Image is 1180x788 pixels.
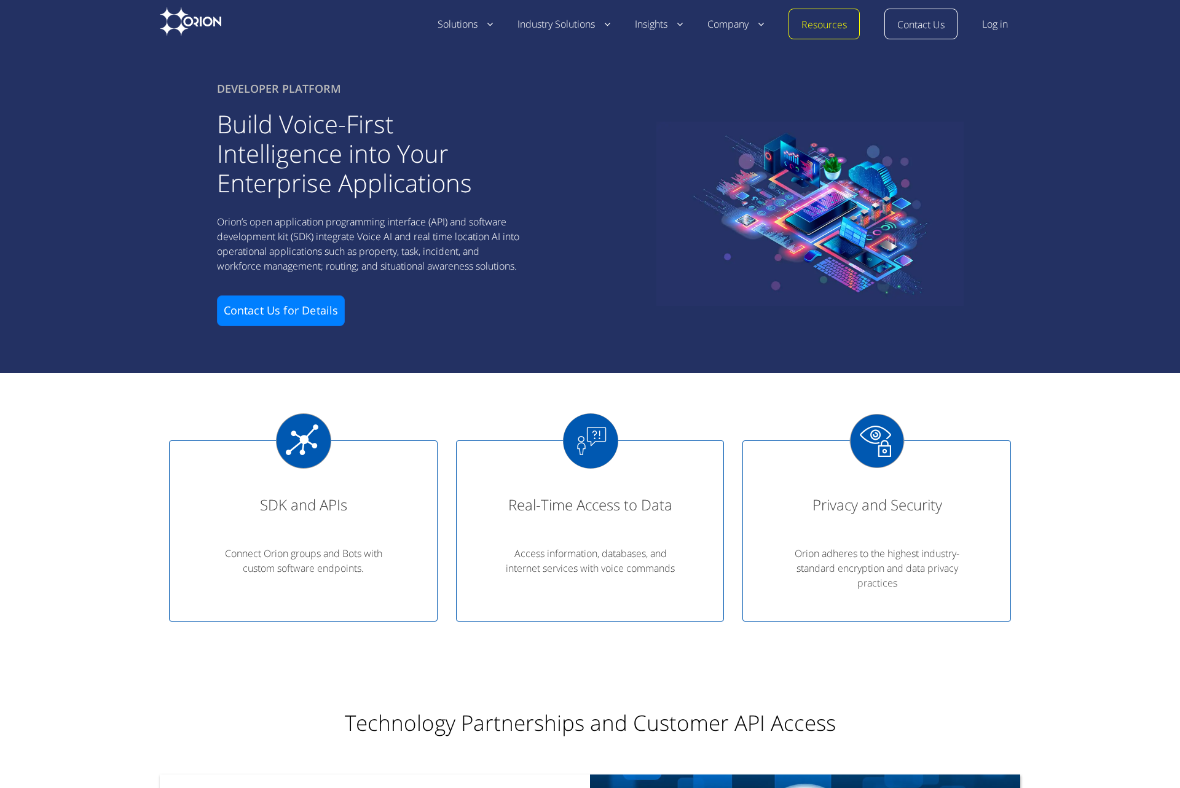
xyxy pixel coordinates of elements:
a: Company [707,17,764,32]
div: Real-Time Access to Data [478,496,703,536]
p: Orion adheres to the highest industry-standard encryption and data privacy practices [785,546,969,590]
img: Real-Time Access to Data [563,413,618,469]
a: Log in [982,17,1008,32]
h6: DEVELOPER PLATFORM [217,80,524,97]
p: Connect Orion groups and Bots with custom software endpoints. [211,546,396,575]
p: Orion’s open application programming interface (API) and software development kit (SDK) integrate... [217,214,524,273]
img: SDK and APIs [276,413,331,469]
a: Resources [801,18,847,33]
p: Access information, databases, and internet services with voice commands [498,546,683,575]
a: Industry Solutions [517,17,610,32]
div: SDK and APIs [191,496,416,536]
a: Solutions [438,17,493,32]
a: Contact Us [897,18,945,33]
img: Orion [160,7,221,36]
img: Privacy and Security [849,413,905,469]
div: Privacy and Security [765,496,989,536]
a: Insights [635,17,683,32]
h2: Technology Partnerships and Customer API Access [160,708,1020,738]
h1: Build Voice-First Intelligence into Your Enterprise Applications [217,109,524,198]
a: Contact Us for Details [217,295,345,326]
